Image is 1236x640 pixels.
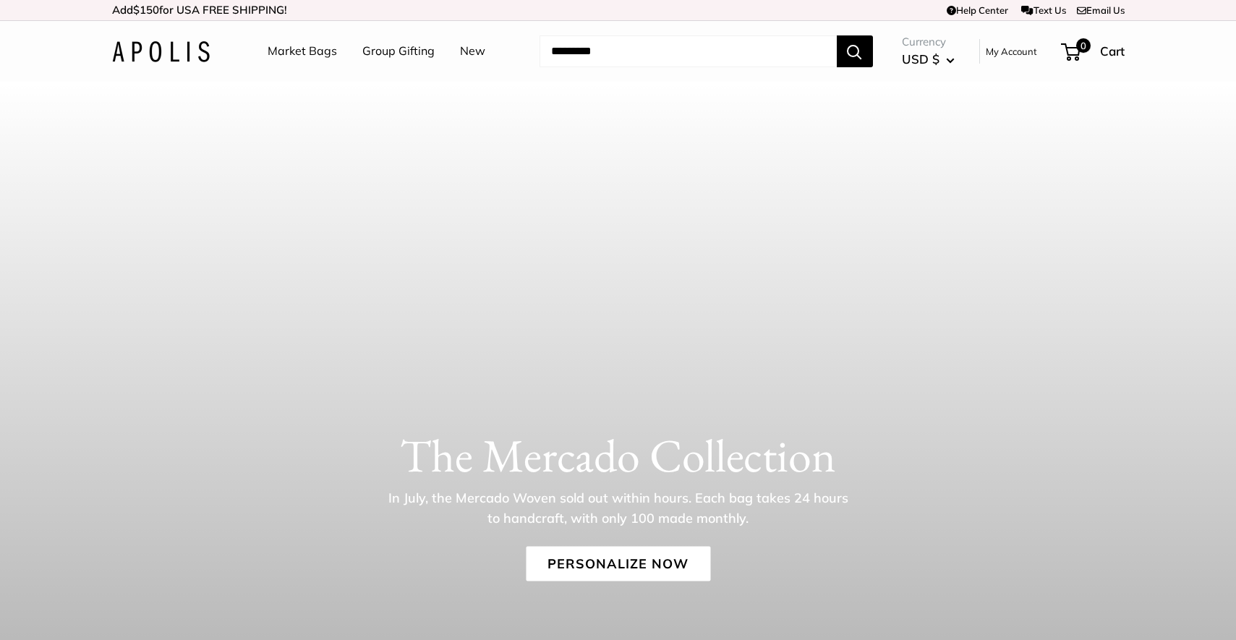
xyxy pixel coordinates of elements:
[383,487,853,528] p: In July, the Mercado Woven sold out within hours. Each bag takes 24 hours to handcraft, with only...
[460,40,485,62] a: New
[902,32,955,52] span: Currency
[947,4,1008,16] a: Help Center
[1062,40,1125,63] a: 0 Cart
[133,3,159,17] span: $150
[1077,4,1125,16] a: Email Us
[1075,38,1090,53] span: 0
[986,43,1037,60] a: My Account
[268,40,337,62] a: Market Bags
[1100,43,1125,59] span: Cart
[540,35,837,67] input: Search...
[526,546,710,581] a: Personalize Now
[902,48,955,71] button: USD $
[112,427,1125,482] h1: The Mercado Collection
[837,35,873,67] button: Search
[112,41,210,62] img: Apolis
[362,40,435,62] a: Group Gifting
[1021,4,1065,16] a: Text Us
[902,51,939,67] span: USD $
